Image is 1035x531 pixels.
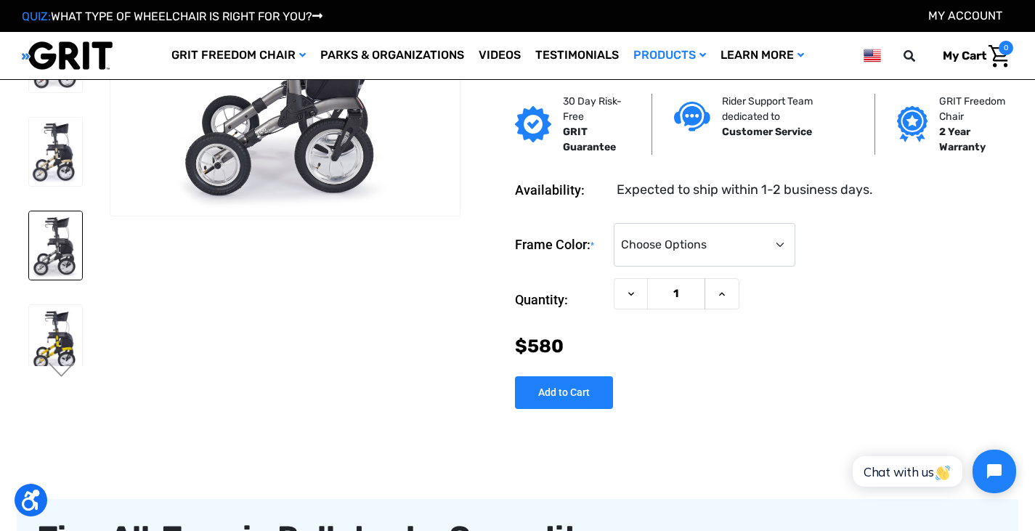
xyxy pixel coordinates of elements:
[515,278,606,322] label: Quantity:
[515,223,606,267] label: Frame Color:
[722,94,853,124] p: Rider Support Team dedicated to
[528,32,626,79] a: Testimonials
[471,32,528,79] a: Videos
[164,32,313,79] a: GRIT Freedom Chair
[22,41,113,70] img: GRIT All-Terrain Wheelchair and Mobility Equipment
[999,41,1013,55] span: 0
[989,45,1010,68] img: Cart
[928,9,1002,23] a: Account
[910,41,932,71] input: Search
[22,9,322,23] a: QUIZ:WHAT TYPE OF WHEELCHAIR IS RIGHT FOR YOU?
[22,9,51,23] span: QUIZ:
[617,180,873,200] dd: Expected to ship within 1-2 business days.
[939,94,1018,124] p: GRIT Freedom Chair
[29,305,82,373] img: Tipo All-Terrain Rollator by Comodita
[722,126,812,138] strong: Customer Service
[515,180,606,200] dt: Availability:
[626,32,713,79] a: Products
[29,211,82,280] img: Tipo All-Terrain Rollator by Comodita
[313,32,471,79] a: Parks & Organizations
[46,362,77,380] button: Go to slide 2 of 2
[515,106,551,142] img: GRIT Guarantee
[864,46,881,65] img: us.png
[897,106,927,142] img: Grit freedom
[563,126,616,153] strong: GRIT Guarantee
[563,94,630,124] p: 30 Day Risk-Free
[29,118,82,186] img: Tipo All-Terrain Rollator by Comodita
[939,126,986,153] strong: 2 Year Warranty
[713,32,811,79] a: Learn More
[932,41,1013,71] a: Cart with 0 items
[515,336,564,357] span: $580
[674,102,710,131] img: Customer service
[515,376,613,409] input: Add to Cart
[943,49,986,62] span: My Cart
[837,437,1028,506] iframe: Tidio Chat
